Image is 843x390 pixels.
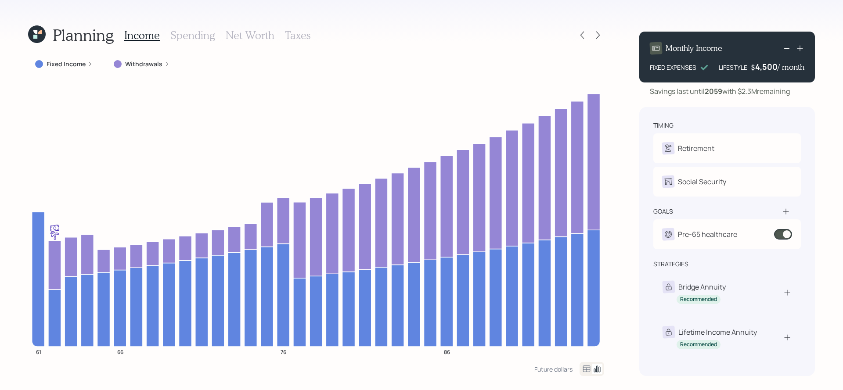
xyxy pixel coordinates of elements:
h4: Monthly Income [666,43,722,53]
label: Withdrawals [125,60,162,68]
h3: Net Worth [226,29,274,42]
div: 4,500 [755,61,778,72]
label: Fixed Income [47,60,86,68]
div: timing [653,121,674,130]
tspan: 76 [281,348,286,355]
tspan: 61 [36,348,41,355]
h4: $ [751,62,755,72]
h3: Taxes [285,29,310,42]
h3: Income [124,29,160,42]
tspan: 66 [117,348,123,355]
div: LIFESTYLE [719,63,747,72]
div: Social Security [678,176,726,187]
div: Recommended [680,296,717,303]
div: Future dollars [534,365,573,373]
h4: / month [778,62,804,72]
div: FIXED EXPENSES [650,63,696,72]
tspan: 86 [444,348,450,355]
div: Savings last until with $2.3M remaining [650,86,790,97]
div: Pre-65 healthcare [678,229,737,240]
div: Lifetime Income Annuity [678,327,757,337]
h3: Spending [170,29,215,42]
div: strategies [653,260,688,268]
div: Bridge Annuity [678,282,726,292]
div: Recommended [680,341,717,348]
div: Retirement [678,143,714,154]
div: goals [653,207,673,216]
h1: Planning [53,25,114,44]
b: 2059 [705,86,722,96]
